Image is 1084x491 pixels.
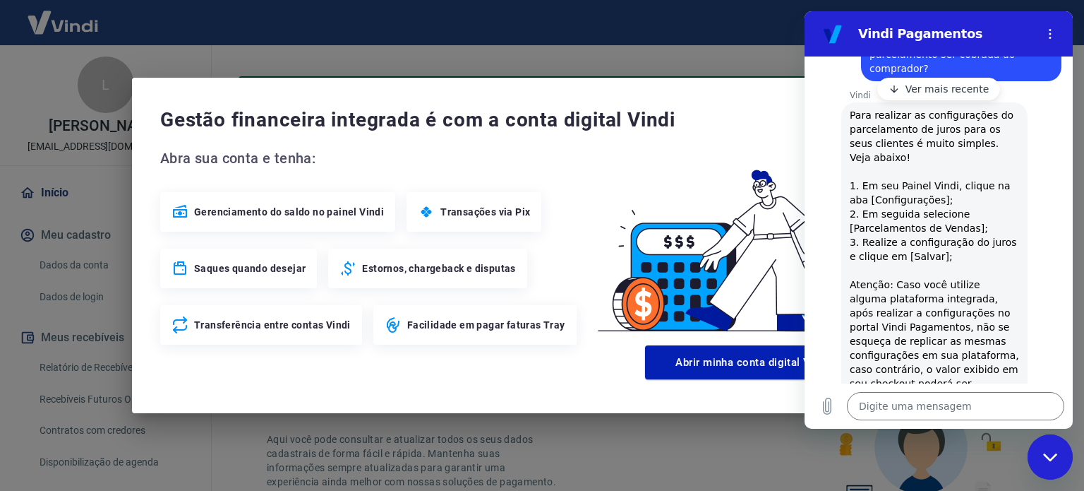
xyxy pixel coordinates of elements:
span: Gerenciamento do saldo no painel Vindi [194,205,384,219]
iframe: Botão para iniciar a janela de mensagens, 1 mensagem não lida [1028,434,1073,480]
button: Carregar arquivo [8,381,37,409]
img: Good Billing [581,147,924,340]
span: Facilidade em pagar faturas Tray [407,318,565,332]
span: Gestão financeira integrada é com a conta digital Vindi [160,106,894,134]
span: Abra sua conta e tenha: [160,147,581,170]
p: Ver mais recente [101,71,185,85]
button: Ver mais recente [73,66,196,89]
span: Estornos, chargeback e disputas [362,261,515,276]
span: Saques quando desejar [194,261,306,276]
button: Abrir minha conta digital Vindi [645,345,860,379]
iframe: Janela de mensagens [805,11,1073,429]
span: Transações via Pix [440,205,530,219]
span: Transferência entre contas Vindi [194,318,351,332]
